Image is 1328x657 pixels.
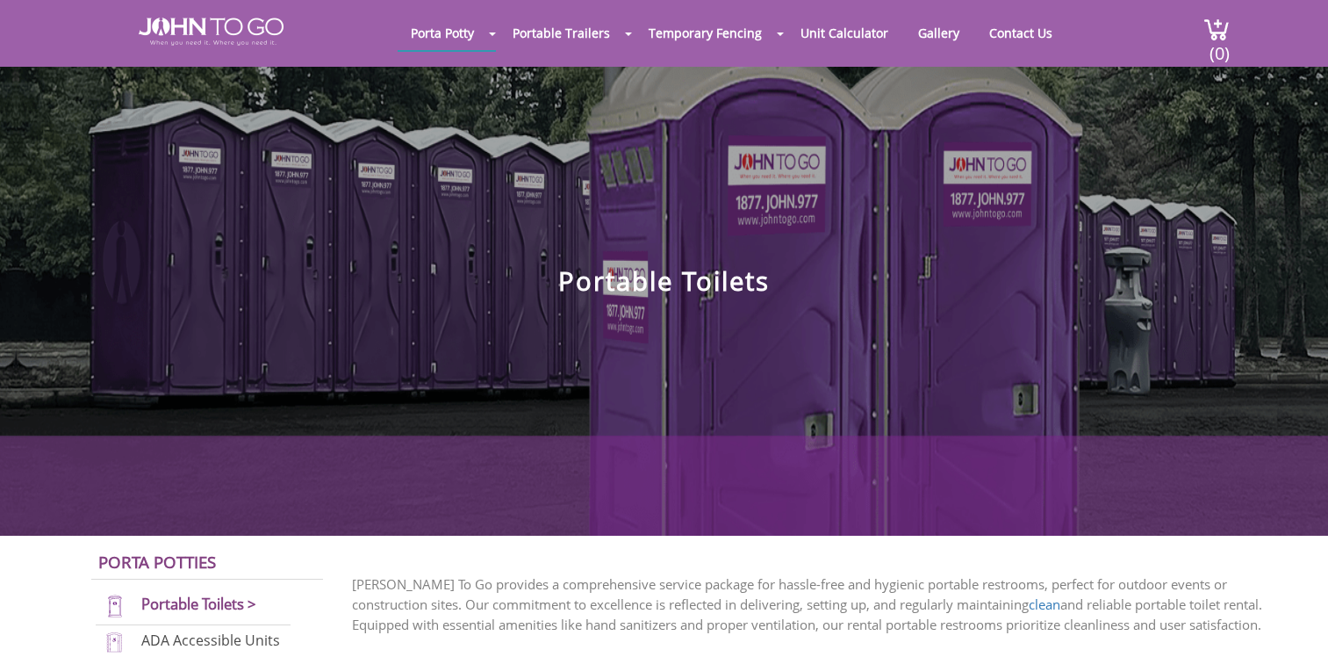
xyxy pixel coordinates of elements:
a: ADA Accessible Units [141,631,280,650]
a: Contact Us [976,16,1066,50]
p: [PERSON_NAME] To Go provides a comprehensive service package for hassle-free and hygienic portabl... [352,574,1302,635]
a: Temporary Fencing [635,16,775,50]
img: portable-toilets-new.png [96,595,133,618]
a: Portable Trailers [499,16,623,50]
span: (0) [1209,27,1230,65]
a: Porta Potties [98,551,216,573]
button: Live Chat [1258,587,1328,657]
a: Porta Potty [398,16,487,50]
img: ADA-units-new.png [96,631,133,654]
img: cart a [1203,18,1230,41]
a: Unit Calculator [787,16,901,50]
a: Gallery [905,16,973,50]
a: clean [1029,596,1060,613]
a: Portable Toilets > [141,594,256,614]
img: JOHN to go [139,18,284,46]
